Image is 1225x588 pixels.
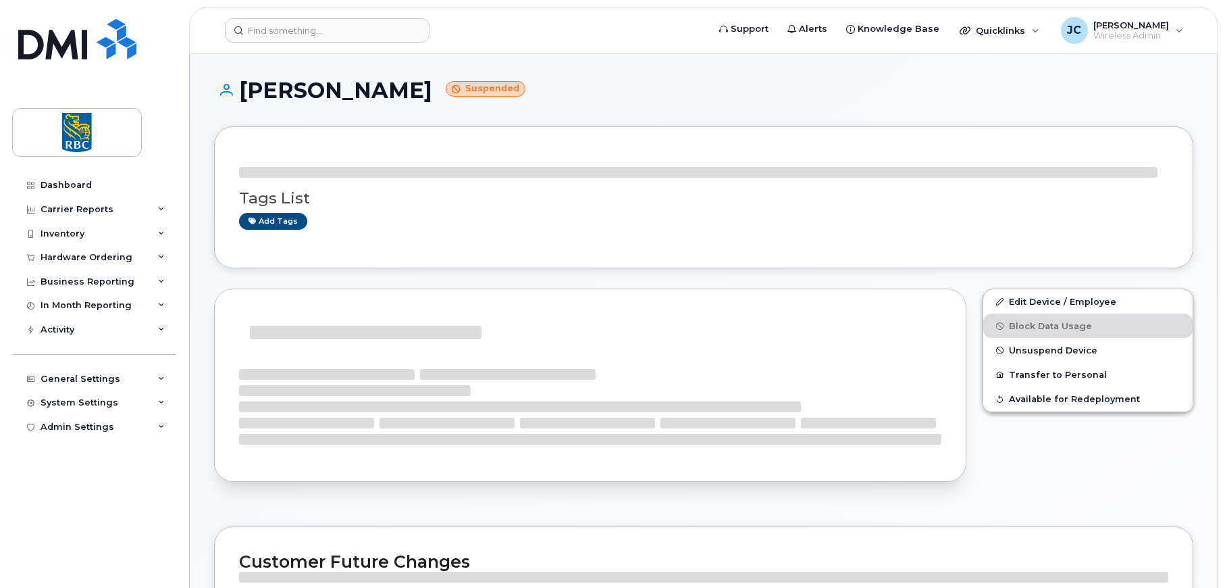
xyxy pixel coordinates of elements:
[983,314,1193,338] button: Block Data Usage
[983,338,1193,362] button: Unsuspend Device
[239,552,1168,572] h2: Customer Future Changes
[983,289,1193,314] a: Edit Device / Employee
[239,190,1168,207] h3: Tags List
[983,387,1193,411] button: Available for Redeployment
[214,78,1193,102] h1: [PERSON_NAME]
[1009,345,1097,356] span: Unsuspend Device
[1009,394,1140,404] span: Available for Redeployment
[239,213,307,230] a: Add tags
[446,81,525,97] small: Suspended
[983,362,1193,387] button: Transfer to Personal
